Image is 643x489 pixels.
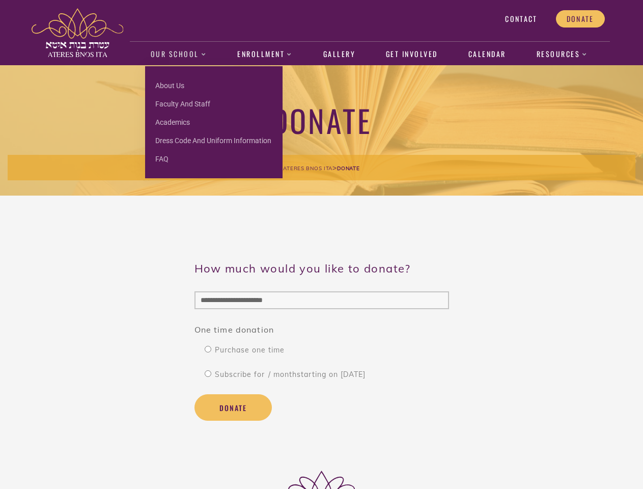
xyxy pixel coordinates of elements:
[194,324,274,335] span: One time donation
[145,113,283,131] a: Academics
[8,155,635,180] div: >
[531,43,593,66] a: Resources
[494,10,548,28] a: Contact
[32,8,123,57] img: ateres
[556,10,605,28] a: Donate
[505,14,537,23] span: Contact
[266,370,366,379] span: starting on [DATE]
[145,150,283,168] a: FAQ
[283,165,332,172] span: Ateres Bnos Ita
[8,101,635,139] h1: Donate
[194,394,272,421] button: Donate
[205,370,211,377] input: Subscribe for / monthstarting on [DATE]
[145,76,283,95] a: About us
[318,43,360,66] a: Gallery
[194,261,449,276] h3: How much would you like to donate?
[145,95,283,113] a: Faculty and Staff
[145,43,212,66] a: Our School
[268,370,297,379] span: / month
[232,43,298,66] a: Enrollment
[380,43,443,66] a: Get Involved
[283,163,332,172] a: Ateres Bnos Ita
[145,131,283,150] a: Dress Code and Uniform Information
[214,370,366,379] span: Subscribe for
[214,345,285,355] span: Purchase one time
[567,14,594,23] span: Donate
[205,346,211,352] input: Purchase one time
[145,66,283,178] ul: Our School
[463,43,511,66] a: Calendar
[337,165,359,172] span: Donate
